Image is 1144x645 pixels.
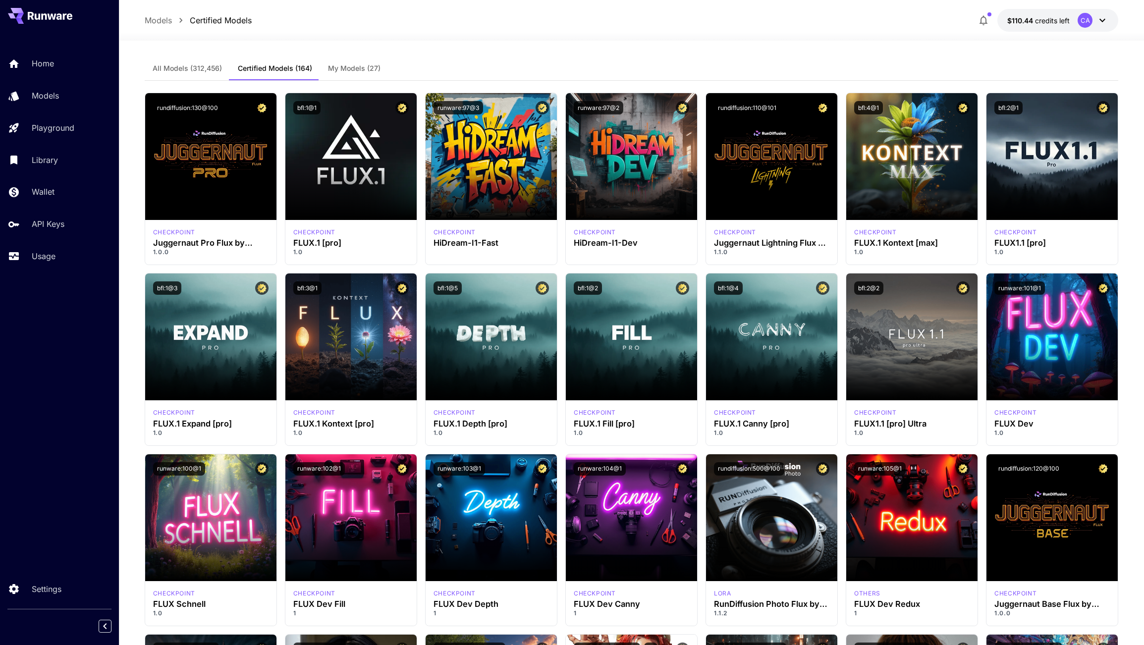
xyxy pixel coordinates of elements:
[714,429,829,437] p: 1.0
[153,589,195,598] div: FLUX.1 S
[574,599,689,609] h3: FLUX Dev Canny
[574,589,616,598] p: checkpoint
[854,589,880,598] div: FLUX.1 D
[1096,281,1110,295] button: Certified Model – Vetted for best performance and includes a commercial license.
[293,228,335,237] p: checkpoint
[32,583,61,595] p: Settings
[854,589,880,598] p: others
[714,589,731,598] p: lora
[434,419,549,429] div: FLUX.1 Depth [pro]
[714,589,731,598] div: FLUX.1 D
[714,228,756,237] div: FLUX.1 D
[153,609,269,618] p: 1.0
[434,281,462,295] button: bfl:1@5
[854,419,970,429] h3: FLUX1.1 [pro] Ultra
[293,101,321,114] button: bfl:1@1
[153,429,269,437] p: 1.0
[145,14,252,26] nav: breadcrumb
[153,462,205,476] button: runware:100@1
[994,408,1036,417] div: FLUX.1 D
[434,238,549,248] h3: HiDream-I1-Fast
[1007,15,1070,26] div: $110.437
[714,408,756,417] div: fluxpro
[714,599,829,609] div: RunDiffusion Photo Flux by RunDiffusion
[434,589,476,598] p: checkpoint
[536,462,549,476] button: Certified Model – Vetted for best performance and includes a commercial license.
[574,419,689,429] div: FLUX.1 Fill [pro]
[1096,101,1110,114] button: Certified Model – Vetted for best performance and includes a commercial license.
[1035,16,1070,25] span: credits left
[153,408,195,417] div: fluxpro
[153,64,222,73] span: All Models (312,456)
[190,14,252,26] a: Certified Models
[1078,13,1092,28] div: CA
[714,419,829,429] h3: FLUX.1 Canny [pro]
[994,589,1036,598] p: checkpoint
[574,609,689,618] p: 1
[328,64,381,73] span: My Models (27)
[574,462,626,476] button: runware:104@1
[714,238,829,248] div: Juggernaut Lightning Flux by RunDiffusion
[994,228,1036,237] div: fluxpro
[536,101,549,114] button: Certified Model – Vetted for best performance and includes a commercial license.
[293,589,335,598] p: checkpoint
[956,101,970,114] button: Certified Model – Vetted for best performance and includes a commercial license.
[854,429,970,437] p: 1.0
[714,462,784,476] button: rundiffusion:500@100
[153,599,269,609] h3: FLUX Schnell
[854,281,883,295] button: bfl:2@2
[854,228,896,237] p: checkpoint
[994,238,1110,248] div: FLUX1.1 [pro]
[32,90,59,102] p: Models
[536,281,549,295] button: Certified Model – Vetted for best performance and includes a commercial license.
[395,462,409,476] button: Certified Model – Vetted for best performance and includes a commercial license.
[293,408,335,417] div: FLUX.1 Kontext [pro]
[994,248,1110,257] p: 1.0
[676,281,689,295] button: Certified Model – Vetted for best performance and includes a commercial license.
[32,57,54,69] p: Home
[574,408,616,417] div: fluxpro
[434,228,476,237] div: HiDream Fast
[395,101,409,114] button: Certified Model – Vetted for best performance and includes a commercial license.
[434,408,476,417] div: fluxpro
[574,238,689,248] h3: HiDream-I1-Dev
[293,462,345,476] button: runware:102@1
[153,238,269,248] h3: Juggernaut Pro Flux by RunDiffusion
[574,101,623,114] button: runware:97@2
[153,419,269,429] h3: FLUX.1 Expand [pro]
[434,599,549,609] h3: FLUX Dev Depth
[994,228,1036,237] p: checkpoint
[574,589,616,598] div: FLUX.1 D
[153,248,269,257] p: 1.0.0
[994,101,1023,114] button: bfl:2@1
[153,589,195,598] p: checkpoint
[293,599,409,609] h3: FLUX Dev Fill
[994,609,1110,618] p: 1.0.0
[854,101,883,114] button: bfl:4@1
[997,9,1118,32] button: $110.437CA
[293,609,409,618] p: 1
[434,228,476,237] p: checkpoint
[994,419,1110,429] h3: FLUX Dev
[574,228,616,237] div: HiDream Dev
[434,609,549,618] p: 1
[293,419,409,429] h3: FLUX.1 Kontext [pro]
[153,101,222,114] button: rundiffusion:130@100
[574,228,616,237] p: checkpoint
[574,408,616,417] p: checkpoint
[956,281,970,295] button: Certified Model – Vetted for best performance and includes a commercial license.
[816,462,829,476] button: Certified Model – Vetted for best performance and includes a commercial license.
[293,238,409,248] h3: FLUX.1 [pro]
[99,620,111,633] button: Collapse sidebar
[854,599,970,609] div: FLUX Dev Redux
[714,609,829,618] p: 1.1.2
